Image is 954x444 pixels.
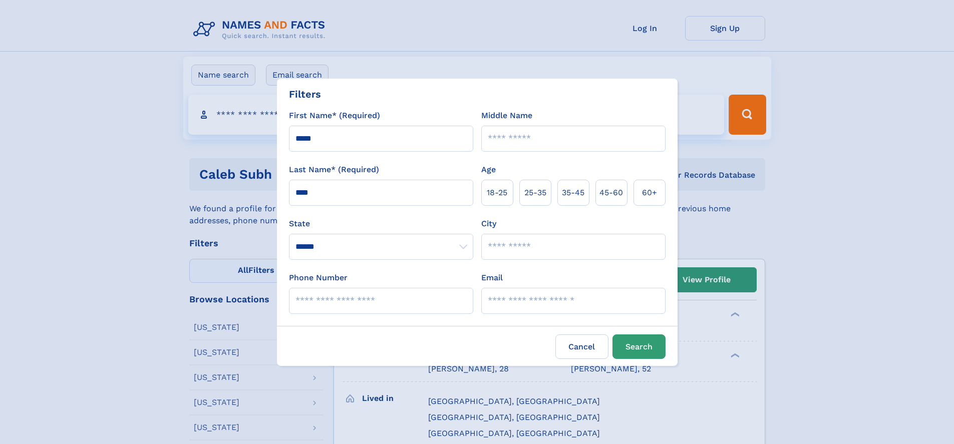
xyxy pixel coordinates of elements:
[524,187,546,199] span: 25‑35
[612,334,666,359] button: Search
[481,164,496,176] label: Age
[481,218,496,230] label: City
[487,187,507,199] span: 18‑25
[289,272,348,284] label: Phone Number
[289,110,380,122] label: First Name* (Required)
[289,164,379,176] label: Last Name* (Required)
[481,110,532,122] label: Middle Name
[642,187,657,199] span: 60+
[562,187,584,199] span: 35‑45
[481,272,503,284] label: Email
[599,187,623,199] span: 45‑60
[289,87,321,102] div: Filters
[555,334,608,359] label: Cancel
[289,218,473,230] label: State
